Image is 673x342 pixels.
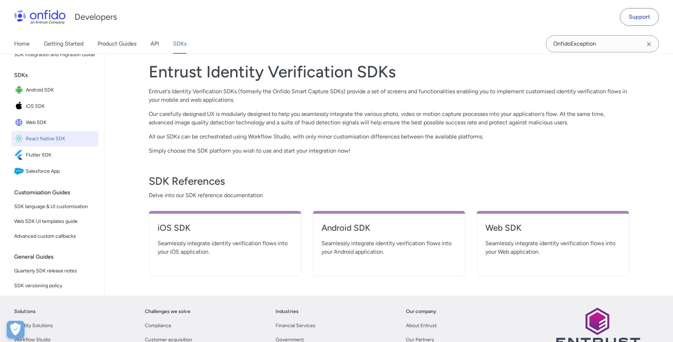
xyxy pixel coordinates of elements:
p: Our carefully designed UX is modularly designed to help you seamlessly integrate the various phot... [149,110,629,127]
a: IconSalesforce AppSalesforce App [11,164,99,179]
a: Quarterly SDK release notes [11,264,99,278]
p: Entrust's Identity Verification SDKs (formerly the Onfido Smart Capture SDKs) provide a set of sc... [149,87,629,104]
a: IconReact Native SDKReact Native SDK [11,131,99,147]
button: Ouvrir le centre de préférences [7,321,24,338]
a: SDK Integration and Migration Guide [11,48,99,62]
svg: Clear search field button [645,40,653,48]
span: Seamlessly integrate identity verification flows into your Web application. [485,239,620,256]
span: SDK language & UI customisation [14,202,96,211]
span: SDK versioning policy [14,282,96,290]
a: Solutions [14,307,36,316]
span: Advanced custom callbacks [14,232,96,241]
span: iOS SDK [26,101,96,111]
a: IconiOS SDKiOS SDK [11,99,99,114]
span: Flutter SDK [26,150,96,160]
a: Financial Services [276,322,315,330]
img: Onfido Logo [14,10,66,24]
img: IconFlutter SDK [14,150,26,160]
span: Web SDK [26,118,96,128]
p: All our SDKs can be orchestrated using Workflow Studio, with only minor customisation differences... [149,132,629,141]
p: Simply choose the SDK platform you wish to use and start your integration now! [149,147,629,155]
h4: Android SDK [321,222,456,234]
img: IconAndroid SDK [14,85,26,95]
a: Home [14,34,30,54]
a: Support [620,8,659,26]
a: Android SDK [321,222,456,239]
span: Seamlessly integrate identity verification flows into your Android application. [321,239,456,256]
span: Salesforce App [26,166,96,176]
span: Android SDK [26,85,96,95]
span: SDK Integration and Migration Guide [14,51,96,59]
div: General Guides [14,250,101,264]
a: SDKs [173,34,187,54]
span: React Native SDK [26,134,96,144]
img: IconiOS SDK [14,101,26,111]
a: IconAndroid SDKAndroid SDK [11,82,99,98]
span: Quarterly SDK release notes [14,267,96,275]
span: Delve into our SDK reference documentation [149,191,629,200]
a: IconWeb SDKWeb SDK [11,115,99,130]
h1: Entrust Identity Verification SDKs [149,62,629,82]
h3: SDK References [149,174,629,188]
img: IconReact Native SDK [14,134,26,144]
a: Product Guides [98,34,136,54]
a: Web SDK [485,222,620,239]
input: Onfido search input field [546,35,659,52]
a: Our company [406,307,436,316]
h4: iOS SDK [158,222,293,234]
a: iOS SDK [158,222,293,239]
a: SDK data collection [11,294,99,308]
span: Web SDK UI templates guide [14,217,96,226]
a: API [150,34,159,54]
a: Challenges we solve [145,307,190,316]
span: Seamlessly integrate identity verification flows into your iOS application. [158,239,293,256]
a: SDK versioning policy [11,279,99,293]
div: Préférences de cookies [7,321,24,338]
a: Getting Started [44,34,83,54]
img: IconWeb SDK [14,118,26,128]
a: SDK language & UI customisation [11,200,99,214]
h4: Web SDK [485,222,620,234]
h1: Developers [75,11,117,23]
a: About Entrust [406,322,437,330]
a: Compliance [145,322,171,330]
a: Identity Solutions [14,322,53,330]
a: Advanced custom callbacks [11,229,99,243]
a: IconFlutter SDKFlutter SDK [11,147,99,163]
div: SDKs [14,68,101,82]
img: IconSalesforce App [14,166,26,176]
a: Industries [276,307,299,316]
div: Customisation Guides [14,185,101,200]
a: Web SDK UI templates guide [11,214,99,229]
